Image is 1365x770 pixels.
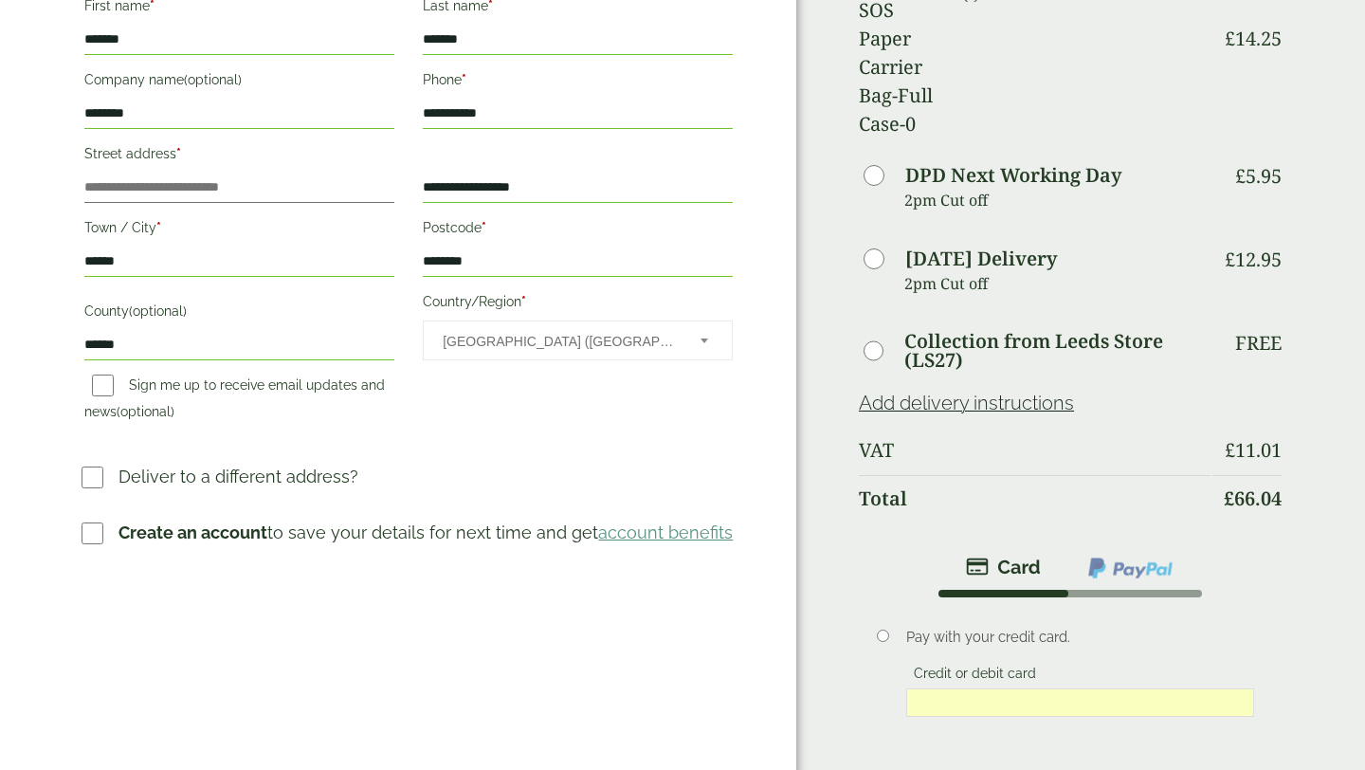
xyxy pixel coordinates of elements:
[859,392,1074,414] a: Add delivery instructions
[176,146,181,161] abbr: required
[84,298,394,330] label: County
[912,694,1248,711] iframe: Secure card payment input frame
[118,520,733,545] p: to save your details for next time and get
[1225,26,1235,51] span: £
[1086,556,1174,580] img: ppcp-gateway.png
[521,294,526,309] abbr: required
[84,377,385,425] label: Sign me up to receive email updates and news
[904,269,1210,298] p: 2pm Cut off
[966,556,1041,578] img: stripe.png
[443,321,675,361] span: United Kingdom (UK)
[1225,437,1235,463] span: £
[184,72,242,87] span: (optional)
[1224,486,1282,511] bdi: 66.04
[84,140,394,173] label: Street address
[462,72,466,87] abbr: required
[129,303,187,319] span: (optional)
[598,522,733,542] a: account benefits
[906,666,1044,687] label: Credit or debit card
[423,288,733,321] label: Country/Region
[118,464,358,489] p: Deliver to a different address?
[84,66,394,99] label: Company name
[1235,163,1282,189] bdi: 5.95
[1235,332,1282,355] p: Free
[1225,247,1282,272] bdi: 12.95
[904,186,1210,214] p: 2pm Cut off
[84,214,394,247] label: Town / City
[1224,486,1234,511] span: £
[423,66,733,99] label: Phone
[1225,247,1235,272] span: £
[423,214,733,247] label: Postcode
[906,627,1254,648] p: Pay with your credit card.
[859,475,1210,522] th: Total
[859,428,1210,473] th: VAT
[482,220,486,235] abbr: required
[1225,26,1282,51] bdi: 14.25
[423,321,733,360] span: Country/Region
[117,404,174,419] span: (optional)
[905,166,1121,185] label: DPD Next Working Day
[92,375,114,396] input: Sign me up to receive email updates and news(optional)
[905,249,1057,268] label: [DATE] Delivery
[118,522,267,542] strong: Create an account
[156,220,161,235] abbr: required
[1235,163,1246,189] span: £
[904,332,1210,370] label: Collection from Leeds Store (LS27)
[1225,437,1282,463] bdi: 11.01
